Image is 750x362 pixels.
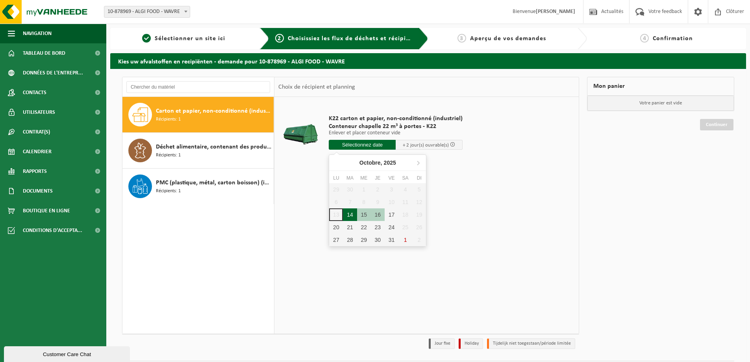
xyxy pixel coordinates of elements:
[536,9,575,15] strong: [PERSON_NAME]
[343,174,357,182] div: Ma
[156,152,181,159] span: Récipients: 1
[114,34,254,43] a: 1Sélectionner un site ici
[385,208,398,221] div: 17
[156,142,272,152] span: Déchet alimentaire, contenant des produits d'origine animale, emballage mélangé (sans verre), cat 3
[459,338,483,349] li: Holiday
[23,142,52,162] span: Calendrier
[23,122,50,142] span: Contrat(s)
[110,53,746,69] h2: Kies uw afvalstoffen en recipiënten - demande pour 10-878969 - ALGI FOOD - WAVRE
[357,174,371,182] div: Me
[126,81,270,93] input: Chercher du matériel
[23,201,70,221] span: Boutique en ligne
[23,221,82,240] span: Conditions d'accepta...
[587,77,734,96] div: Mon panier
[156,178,272,187] span: PMC (plastique, métal, carton boisson) (industriel)
[329,140,396,150] input: Sélectionnez date
[412,174,426,182] div: Di
[371,221,385,234] div: 23
[640,34,649,43] span: 4
[357,208,371,221] div: 15
[329,234,343,246] div: 27
[700,119,733,130] a: Continuer
[329,123,463,130] span: Conteneur chapelle 22 m³ à portes - K22
[288,35,419,42] span: Choisissiez les flux de déchets et récipients
[142,34,151,43] span: 1
[122,97,274,133] button: Carton et papier, non-conditionné (industriel) Récipients: 1
[357,234,371,246] div: 29
[23,24,52,43] span: Navigation
[329,130,463,136] p: Enlever et placer conteneur vide
[398,174,412,182] div: Sa
[23,162,47,181] span: Rapports
[429,338,455,349] li: Jour fixe
[275,34,284,43] span: 2
[487,338,575,349] li: Tijdelijk niet toegestaan/période limitée
[457,34,466,43] span: 3
[23,43,65,63] span: Tableau de bord
[343,221,357,234] div: 21
[122,169,274,204] button: PMC (plastique, métal, carton boisson) (industriel) Récipients: 1
[403,143,449,148] span: + 2 jour(s) ouvrable(s)
[23,181,53,201] span: Documents
[156,106,272,116] span: Carton et papier, non-conditionné (industriel)
[384,160,396,165] i: 2025
[23,102,55,122] span: Utilisateurs
[385,174,398,182] div: Ve
[343,234,357,246] div: 28
[122,133,274,169] button: Déchet alimentaire, contenant des produits d'origine animale, emballage mélangé (sans verre), cat...
[329,115,463,123] span: K22 carton et papier, non-conditionné (industriel)
[4,345,131,362] iframe: chat widget
[156,187,181,195] span: Récipients: 1
[274,77,359,97] div: Choix de récipient et planning
[343,208,357,221] div: 14
[385,234,398,246] div: 31
[371,208,385,221] div: 16
[385,221,398,234] div: 24
[653,35,693,42] span: Confirmation
[329,174,343,182] div: Lu
[155,35,225,42] span: Sélectionner un site ici
[371,174,385,182] div: Je
[357,221,371,234] div: 22
[329,221,343,234] div: 20
[470,35,546,42] span: Aperçu de vos demandes
[23,83,46,102] span: Contacts
[104,6,190,17] span: 10-878969 - ALGI FOOD - WAVRE
[156,116,181,123] span: Récipients: 1
[23,63,83,83] span: Données de l'entrepr...
[371,234,385,246] div: 30
[104,6,190,18] span: 10-878969 - ALGI FOOD - WAVRE
[356,156,399,169] div: Octobre,
[587,96,734,111] p: Votre panier est vide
